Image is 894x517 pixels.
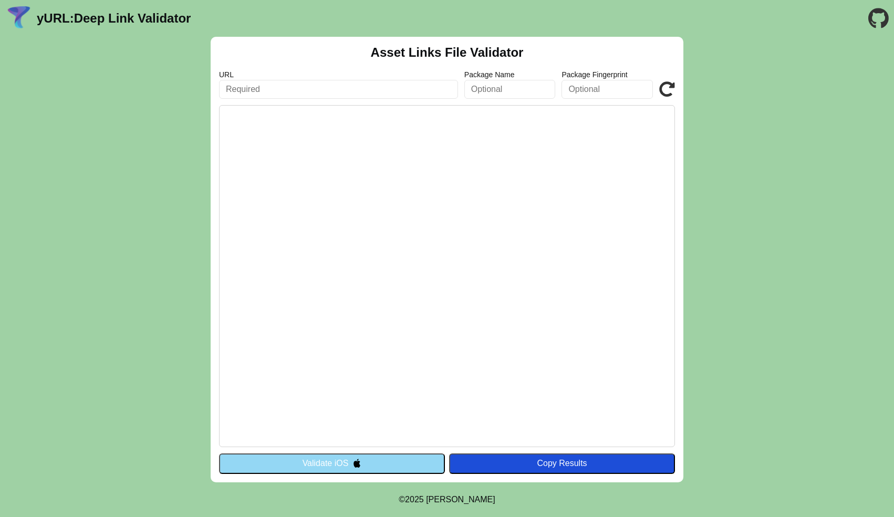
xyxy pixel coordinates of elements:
[37,11,191,26] a: yURL:Deep Link Validator
[464,70,556,79] label: Package Name
[464,80,556,99] input: Optional
[352,459,361,468] img: appleIcon.svg
[219,453,445,473] button: Validate iOS
[219,70,458,79] label: URL
[426,495,495,504] a: Michael Ibragimchayev's Personal Site
[5,5,33,32] img: yURL Logo
[405,495,424,504] span: 2025
[371,45,524,60] h2: Asset Links File Validator
[562,80,653,99] input: Optional
[562,70,653,79] label: Package Fingerprint
[454,459,670,468] div: Copy Results
[449,453,675,473] button: Copy Results
[219,80,458,99] input: Required
[399,482,495,517] footer: ©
